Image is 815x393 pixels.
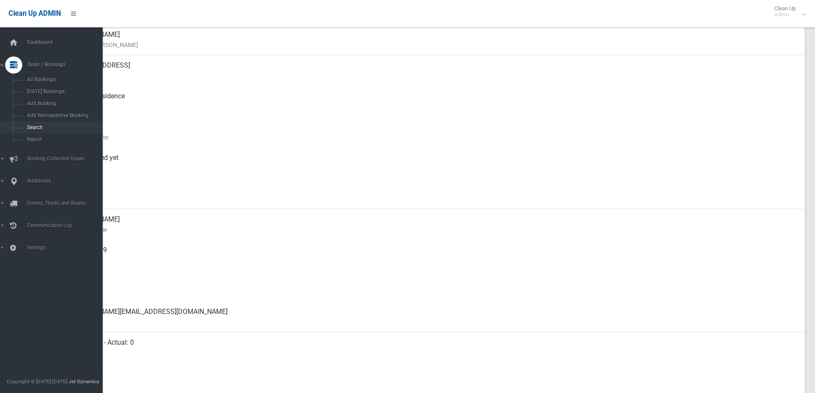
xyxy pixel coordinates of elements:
div: Mattress: 1 - Actual: 0 [68,332,798,363]
div: [DATE] [68,178,798,209]
small: Name of [PERSON_NAME] [68,40,798,50]
small: Pickup Point [68,101,798,112]
strong: Jet Dynamics [68,378,99,384]
small: Mobile [68,255,798,266]
div: 0404192199 [68,240,798,271]
div: None given [68,271,798,301]
div: [PERSON_NAME][EMAIL_ADDRESS][DOMAIN_NAME] [68,301,798,332]
small: Zone [68,194,798,204]
small: Collection Date [68,132,798,142]
div: [DATE] [68,117,798,148]
small: Address [68,71,798,81]
span: Clean Up ADMIN [9,9,61,18]
span: Communication Log [24,222,109,228]
span: Drivers, Trucks and Routes [24,200,109,206]
span: Tasks / Bookings [24,62,109,68]
span: [DATE] Bookings [24,89,102,95]
span: Copyright © [DATE]-[DATE] [7,378,67,384]
div: [STREET_ADDRESS] [68,55,798,86]
small: Landline [68,286,798,296]
span: Settings [24,245,109,251]
div: [PERSON_NAME] [68,209,798,240]
span: Addresses [24,178,109,184]
span: Dashboard [24,39,109,45]
span: Booking Collection Issues [24,156,109,162]
div: [PERSON_NAME] [68,24,798,55]
span: All Bookings [24,77,102,83]
span: Add Booking [24,100,102,106]
small: Admin [774,12,796,18]
small: Collected At [68,163,798,173]
span: Add Retrospective Booking [24,112,102,118]
small: Items [68,348,798,358]
span: Search [24,124,102,130]
small: Email [68,317,798,327]
small: Oversized [68,378,798,389]
small: Contact Name [68,225,798,235]
span: Report [24,136,102,142]
div: Not collected yet [68,148,798,178]
a: [PERSON_NAME][EMAIL_ADDRESS][DOMAIN_NAME]Email [38,301,805,332]
span: Clean Up [770,5,804,18]
div: Front of Residence [68,86,798,117]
